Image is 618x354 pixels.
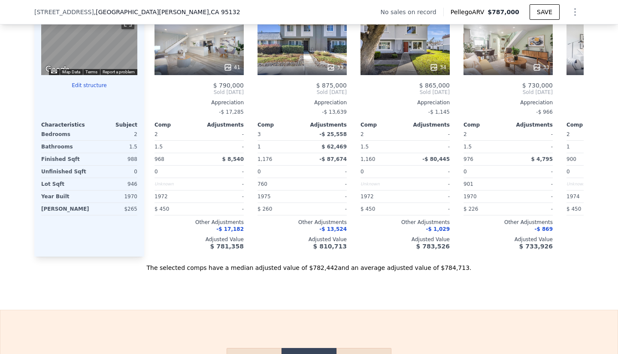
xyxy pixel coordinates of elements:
span: $ 783,526 [416,243,450,250]
span: 901 [463,181,473,187]
div: - [201,141,244,153]
div: Adjusted Value [360,236,450,243]
div: - [201,128,244,140]
span: $787,000 [488,9,519,15]
div: Finished Sqft [41,153,88,165]
span: -$ 13,639 [322,109,347,115]
div: 1.5 [91,141,137,153]
div: 1.5 [360,141,403,153]
div: Other Adjustments [463,219,553,226]
div: 0 [91,166,137,178]
span: 1,160 [360,156,375,162]
span: Sold [DATE] [154,89,244,96]
div: - [510,178,553,190]
span: Sold [DATE] [463,89,553,96]
span: $ 730,000 [522,82,553,89]
img: Google [43,64,72,75]
span: 968 [154,156,164,162]
div: - [201,178,244,190]
div: - [304,191,347,203]
span: -$ 17,182 [216,226,244,232]
div: Lot Sqft [41,178,88,190]
div: Other Adjustments [257,219,347,226]
span: $ 450 [360,206,375,212]
div: 1.5 [154,141,197,153]
span: 2 [154,131,158,137]
span: $ 226 [463,206,478,212]
button: Edit structure [41,82,137,89]
div: Appreciation [360,99,450,106]
div: - [304,178,347,190]
a: Terms [85,70,97,74]
div: - [510,128,553,140]
div: 33 [327,63,343,72]
span: $ 875,000 [316,82,347,89]
div: - [510,141,553,153]
div: 33 [533,63,549,72]
div: - [201,203,244,215]
div: Comp [257,121,302,128]
div: - [304,203,347,215]
div: Unfinished Sqft [41,166,88,178]
span: Sold [DATE] [257,89,347,96]
div: 1975 [257,191,300,203]
span: -$ 1,029 [426,226,450,232]
div: Adjustments [508,121,553,128]
a: Open this area in Google Maps (opens a new window) [43,64,72,75]
div: 946 [91,178,137,190]
div: 1972 [154,191,197,203]
div: Unknown [360,178,403,190]
div: Appreciation [257,99,347,106]
span: 0 [463,169,467,175]
span: $ 733,926 [519,243,553,250]
span: $ 790,000 [213,82,244,89]
div: The selected comps have a median adjusted value of $782,442 and an average adjusted value of $784... [34,257,584,272]
div: Bathrooms [41,141,88,153]
span: , [GEOGRAPHIC_DATA][PERSON_NAME] [94,8,240,16]
div: Other Adjustments [154,219,244,226]
span: $ 810,713 [313,243,347,250]
span: -$ 80,445 [422,156,450,162]
button: Keyboard shortcuts [51,70,57,73]
span: 2 [566,131,570,137]
div: - [407,203,450,215]
button: SAVE [530,4,560,20]
div: - [201,166,244,178]
span: 2 [360,131,364,137]
div: Comp [463,121,508,128]
div: [PERSON_NAME] [41,203,89,215]
span: -$ 13,524 [319,226,347,232]
span: -$ 966 [536,109,553,115]
div: - [407,191,450,203]
a: Report a problem [103,70,135,74]
span: 976 [463,156,473,162]
span: $ 781,358 [210,243,244,250]
span: 0 [360,169,364,175]
div: Characteristics [41,121,89,128]
div: Unknown [154,178,197,190]
div: 1970 [91,191,137,203]
div: 988 [91,153,137,165]
div: Street View [41,13,137,75]
span: -$ 1,145 [428,109,450,115]
span: $ 8,540 [222,156,244,162]
div: 34 [430,63,446,72]
div: - [407,128,450,140]
div: 41 [224,63,240,72]
span: 0 [257,169,261,175]
span: 900 [566,156,576,162]
div: Appreciation [154,99,244,106]
div: 1974 [566,191,609,203]
button: Show Options [566,3,584,21]
span: 0 [154,169,158,175]
span: -$ 25,558 [319,131,347,137]
div: 1.5 [463,141,506,153]
div: Year Built [41,191,88,203]
span: Pellego ARV [451,8,488,16]
div: Adjusted Value [154,236,244,243]
span: 760 [257,181,267,187]
span: -$ 87,674 [319,156,347,162]
div: Adjustments [302,121,347,128]
div: - [510,203,553,215]
div: - [510,166,553,178]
